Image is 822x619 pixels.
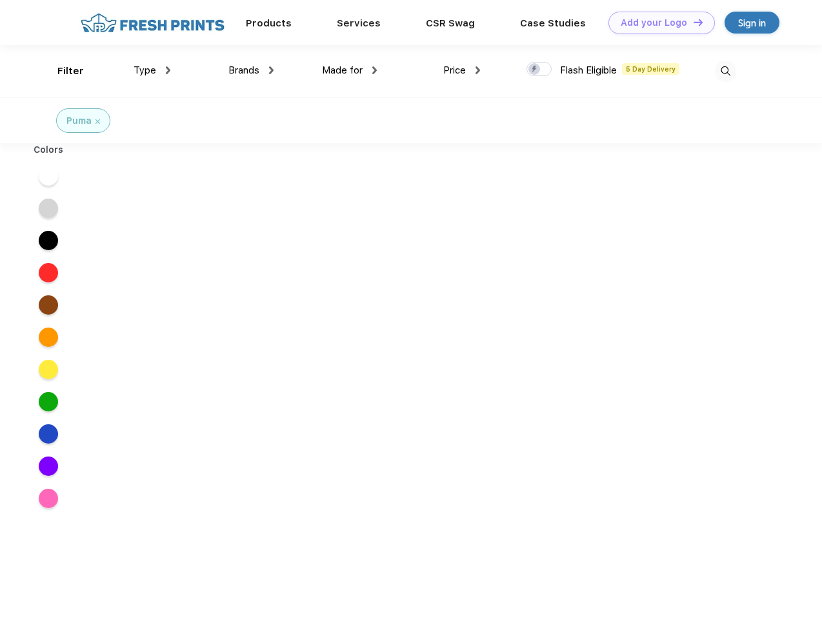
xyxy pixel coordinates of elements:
[228,64,259,76] span: Brands
[476,66,480,74] img: dropdown.png
[738,15,766,30] div: Sign in
[134,64,156,76] span: Type
[337,17,381,29] a: Services
[443,64,466,76] span: Price
[24,143,74,157] div: Colors
[66,114,92,128] div: Puma
[166,66,170,74] img: dropdown.png
[426,17,475,29] a: CSR Swag
[715,61,736,82] img: desktop_search.svg
[57,64,84,79] div: Filter
[560,64,617,76] span: Flash Eligible
[622,63,679,75] span: 5 Day Delivery
[372,66,377,74] img: dropdown.png
[95,119,100,124] img: filter_cancel.svg
[725,12,779,34] a: Sign in
[621,17,687,28] div: Add your Logo
[246,17,292,29] a: Products
[77,12,228,34] img: fo%20logo%202.webp
[269,66,274,74] img: dropdown.png
[694,19,703,26] img: DT
[322,64,363,76] span: Made for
